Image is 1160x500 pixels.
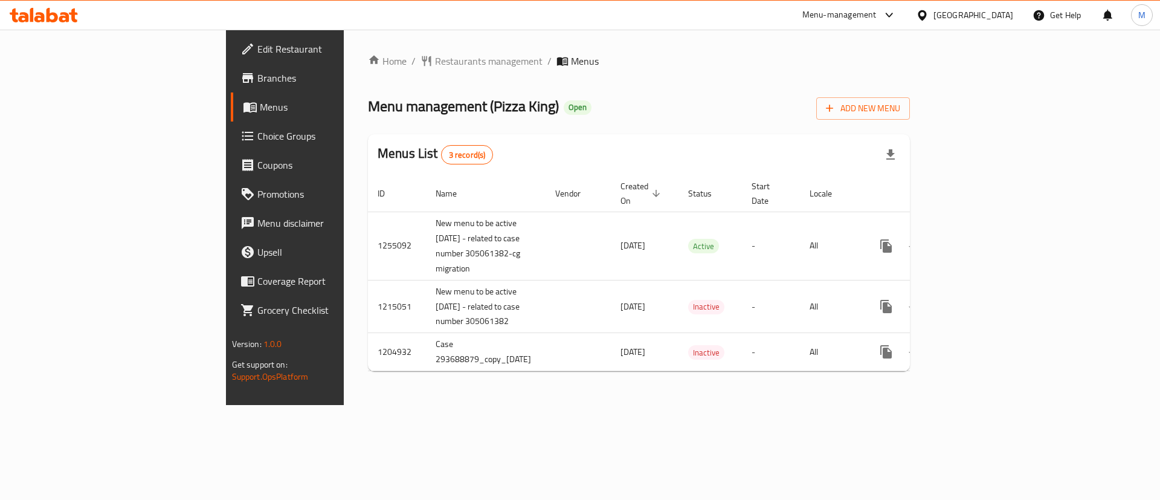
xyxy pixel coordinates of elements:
nav: breadcrumb [368,54,910,68]
td: New menu to be active [DATE] - related to case number 305061382 [426,280,546,333]
a: Upsell [231,238,420,267]
td: Case 293688879_copy_[DATE] [426,333,546,371]
span: Locale [810,186,848,201]
span: [DATE] [620,299,645,314]
span: Menu management ( Pizza King ) [368,93,559,120]
td: New menu to be active [DATE] - related to case number 305061382-cg migration [426,212,546,280]
div: Total records count [441,145,494,164]
span: [DATE] [620,344,645,360]
th: Actions [862,175,997,212]
span: Inactive [688,300,724,314]
li: / [547,54,552,68]
div: Open [564,100,591,115]
a: Grocery Checklist [231,296,420,325]
span: Upsell [257,245,410,259]
span: Coverage Report [257,274,410,288]
td: All [800,333,862,371]
span: ID [378,186,401,201]
span: Active [688,239,719,253]
div: Menu-management [802,8,877,22]
span: M [1138,8,1145,22]
button: Change Status [901,292,930,321]
span: Coupons [257,158,410,172]
span: Status [688,186,727,201]
a: Branches [231,63,420,93]
button: more [872,337,901,366]
span: Branches [257,71,410,85]
span: [DATE] [620,238,645,253]
a: Support.OpsPlatform [232,369,309,385]
span: 1.0.0 [263,336,282,352]
a: Promotions [231,180,420,209]
a: Coupons [231,151,420,180]
td: - [742,333,800,371]
td: All [800,212,862,280]
a: Edit Restaurant [231,34,420,63]
button: Change Status [901,337,930,366]
span: Grocery Checklist [257,303,410,317]
span: 3 record(s) [442,149,493,161]
td: - [742,212,800,280]
span: Menus [260,100,410,114]
span: Restaurants management [435,54,543,68]
table: enhanced table [368,175,997,372]
span: Inactive [688,346,724,360]
span: Created On [620,179,664,208]
span: Name [436,186,472,201]
span: Open [564,102,591,112]
button: Change Status [901,232,930,261]
td: All [800,280,862,333]
a: Coverage Report [231,267,420,296]
span: Add New Menu [826,101,900,116]
button: more [872,292,901,321]
span: Get support on: [232,357,288,372]
button: more [872,232,901,261]
a: Menus [231,93,420,122]
span: Edit Restaurant [257,42,410,56]
a: Choice Groups [231,122,420,151]
button: Add New Menu [816,97,910,120]
a: Restaurants management [420,54,543,68]
span: Vendor [555,186,596,201]
div: Export file [876,140,905,169]
span: Promotions [257,187,410,201]
div: Inactive [688,345,724,360]
span: Version: [232,336,262,352]
a: Menu disclaimer [231,209,420,238]
span: Menu disclaimer [257,216,410,230]
span: Menus [571,54,599,68]
h2: Menus List [378,144,493,164]
span: Start Date [752,179,785,208]
span: Choice Groups [257,129,410,143]
div: [GEOGRAPHIC_DATA] [933,8,1013,22]
td: - [742,280,800,333]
